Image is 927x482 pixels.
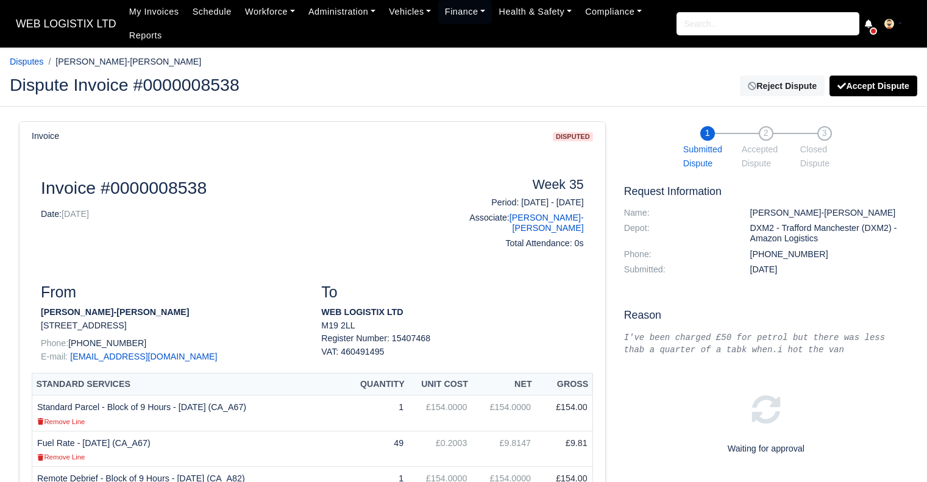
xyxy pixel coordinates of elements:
strong: WEB LOGISTIX LTD [321,307,403,317]
dd: [PHONE_NUMBER] [741,249,917,260]
dd: [PERSON_NAME]-[PERSON_NAME] [741,208,917,218]
dd: DXM2 - Trafford Manchester (DXM2) - Amazon Logistics [741,223,917,244]
span: Phone: [41,338,68,348]
span: 1 [700,126,715,141]
a: Disputes [10,57,43,66]
small: Remove Line [37,418,85,425]
small: Remove Line [37,453,85,461]
dt: Depot: [615,223,741,244]
a: Remove Line [37,416,85,426]
span: Submitted Dispute [683,143,732,171]
td: Fuel Rate - [DATE] (CA_A67) [32,431,348,466]
button: Accept Dispute [829,76,917,96]
a: WEB LOGISTIX LTD [10,12,123,36]
td: £154.0000 [408,395,472,431]
iframe: Chat Widget [866,424,927,482]
h3: To [321,283,583,302]
td: Standard Parcel - Block of 9 Hours - [DATE] (CA_A67) [32,395,348,431]
span: 3 [817,126,832,141]
p: M19 2LL [321,319,583,332]
th: Standard Services [32,373,348,395]
dt: Submitted: [615,264,741,275]
span: 18 hours ago [750,264,777,274]
h5: Request Information [624,185,908,198]
div: I've been charged £50 for petrol but there was less thab a quarter of a tabk when.i hot the van [624,331,908,356]
td: £154.0000 [472,395,536,431]
div: VAT: 460491495 [321,346,583,358]
th: Gross [536,373,592,395]
dt: Name: [615,208,741,218]
h2: Invoice #0000008538 [41,177,443,198]
li: [PERSON_NAME]-[PERSON_NAME] [43,55,201,69]
a: [EMAIL_ADDRESS][DOMAIN_NAME] [70,352,217,361]
td: 1 [348,395,409,431]
td: £0.2003 [408,431,472,466]
span: 2 [759,126,773,141]
h6: Period: [DATE] - [DATE] [461,197,583,208]
input: Search... [677,12,859,35]
h5: Reason [624,309,908,322]
p: [PHONE_NUMBER] [41,337,303,350]
p: Date: [41,208,443,221]
p: Waiting for approval [624,442,908,456]
span: Accepted Dispute [742,143,790,171]
td: £154.00 [536,395,592,431]
th: Quantity [348,373,409,395]
td: 49 [348,431,409,466]
h3: From [41,283,303,302]
span: Closed Dispute [800,143,849,171]
a: Remove Line [37,452,85,461]
strong: [PERSON_NAME]-[PERSON_NAME] [41,307,190,317]
h6: Invoice [32,131,59,141]
span: E-mail: [41,352,68,361]
div: Register Number: 15407468 [312,332,592,358]
a: Reject Dispute [740,76,825,96]
dt: Phone: [615,249,741,260]
h4: Week 35 [461,177,583,193]
a: [PERSON_NAME]-[PERSON_NAME] [510,213,584,233]
p: [STREET_ADDRESS] [41,319,303,332]
span: [DATE] [62,209,89,219]
th: Net [472,373,536,395]
td: £9.8147 [472,431,536,466]
h2: Dispute Invoice #0000008538 [10,76,455,93]
a: Reports [123,24,169,48]
h6: Total Attendance: 0s [461,238,583,249]
td: £9.81 [536,431,592,466]
th: Unit Cost [408,373,472,395]
span: disputed [553,132,593,141]
h6: Associate: [461,213,583,233]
